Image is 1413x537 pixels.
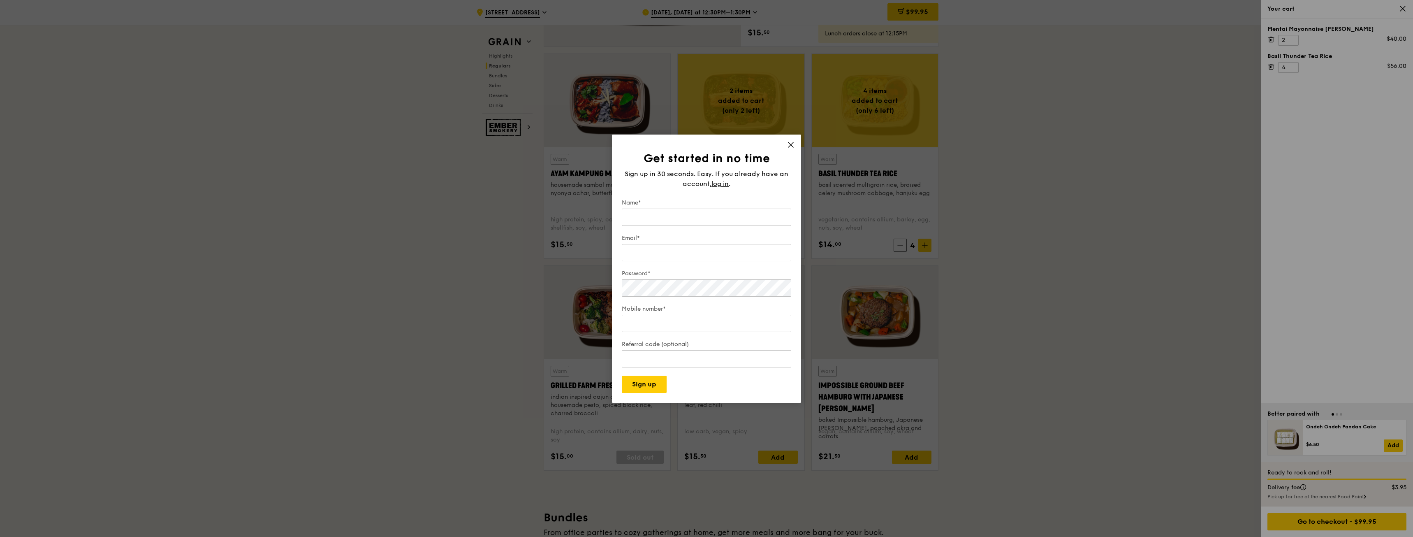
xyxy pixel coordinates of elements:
[711,179,729,189] span: log in
[622,376,667,393] button: Sign up
[622,305,791,313] label: Mobile number*
[622,199,791,207] label: Name*
[729,180,730,188] span: .
[625,170,788,188] span: Sign up in 30 seconds. Easy. If you already have an account,
[622,340,791,349] label: Referral code (optional)
[622,234,791,242] label: Email*
[622,270,791,278] label: Password*
[622,151,791,166] h1: Get started in no time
